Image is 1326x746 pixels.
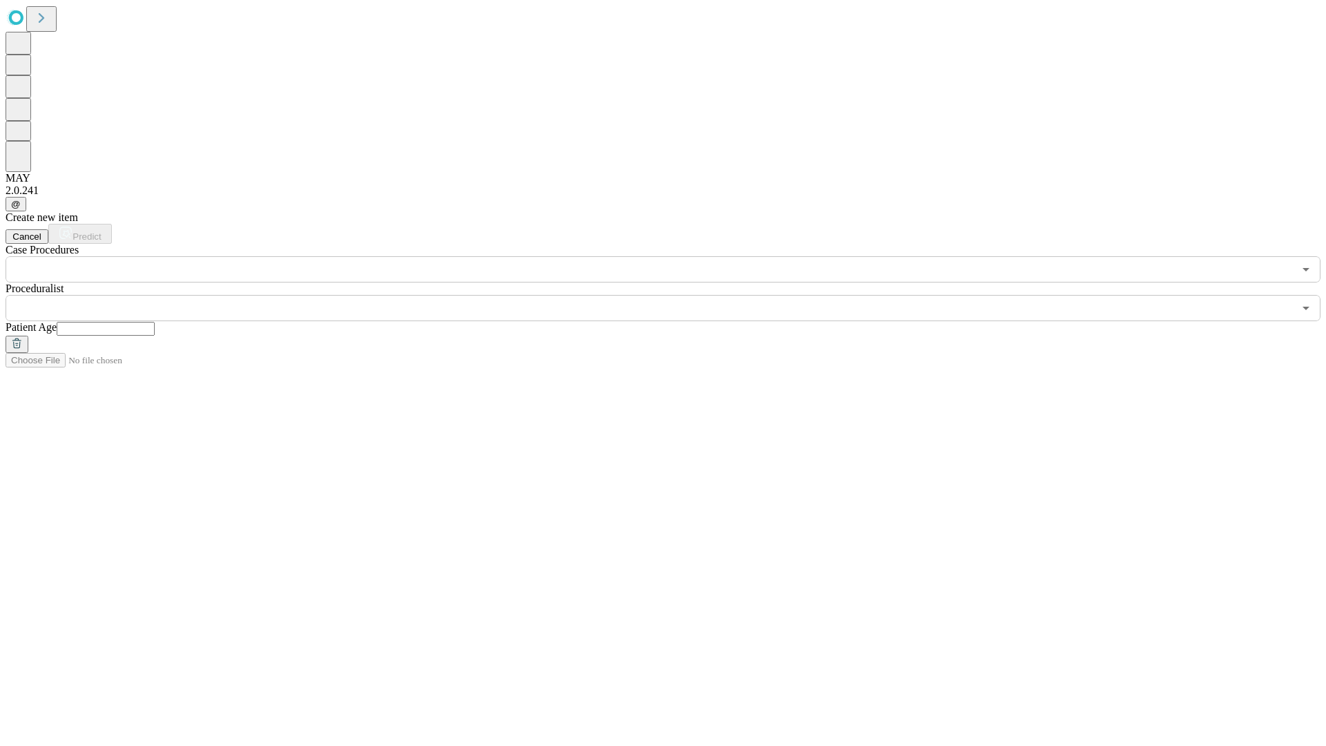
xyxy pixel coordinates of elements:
[1296,298,1316,318] button: Open
[6,211,78,223] span: Create new item
[6,244,79,256] span: Scheduled Procedure
[12,231,41,242] span: Cancel
[73,231,101,242] span: Predict
[6,283,64,294] span: Proceduralist
[6,197,26,211] button: @
[1296,260,1316,279] button: Open
[48,224,112,244] button: Predict
[6,321,57,333] span: Patient Age
[11,199,21,209] span: @
[6,229,48,244] button: Cancel
[6,172,1320,184] div: MAY
[6,184,1320,197] div: 2.0.241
